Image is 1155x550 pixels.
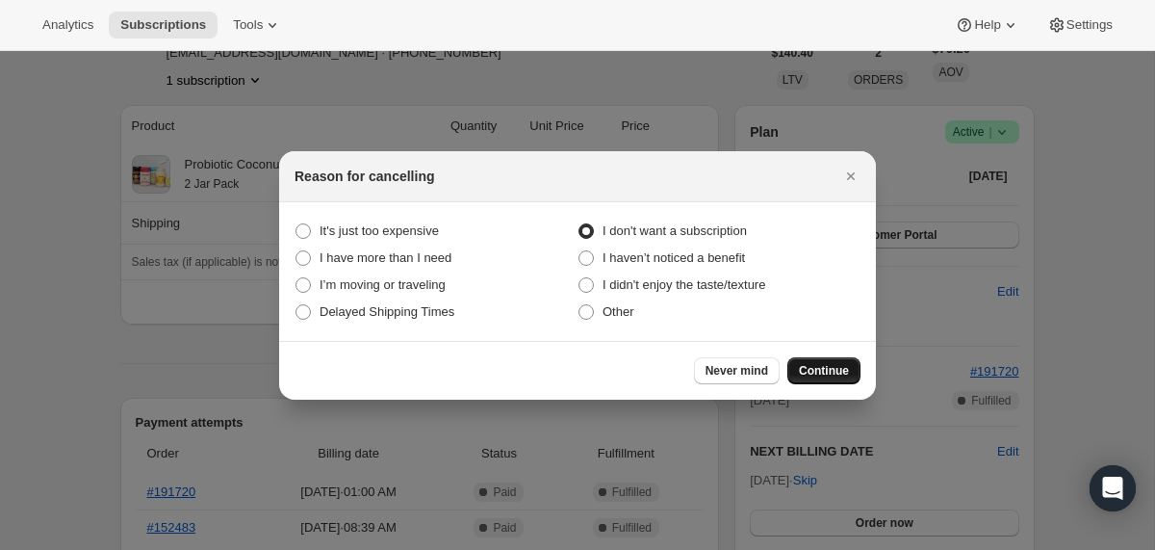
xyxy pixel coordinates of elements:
span: Other [603,304,634,319]
span: I haven’t noticed a benefit [603,250,745,265]
span: Analytics [42,17,93,33]
span: Subscriptions [120,17,206,33]
span: I have more than I need [320,250,451,265]
h2: Reason for cancelling [295,167,434,186]
button: Tools [221,12,294,39]
button: Continue [787,357,860,384]
span: It's just too expensive [320,223,439,238]
span: I’m moving or traveling [320,277,446,292]
button: Subscriptions [109,12,218,39]
span: I didn't enjoy the taste/texture [603,277,765,292]
div: Open Intercom Messenger [1090,465,1136,511]
button: Analytics [31,12,105,39]
span: Settings [1066,17,1113,33]
span: Never mind [706,363,768,379]
button: Settings [1036,12,1124,39]
span: Help [974,17,1000,33]
span: Continue [799,363,849,379]
button: Close [837,163,864,190]
span: Delayed Shipping Times [320,304,454,319]
button: Never mind [694,357,780,384]
span: I don't want a subscription [603,223,747,238]
span: Tools [233,17,263,33]
button: Help [943,12,1031,39]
